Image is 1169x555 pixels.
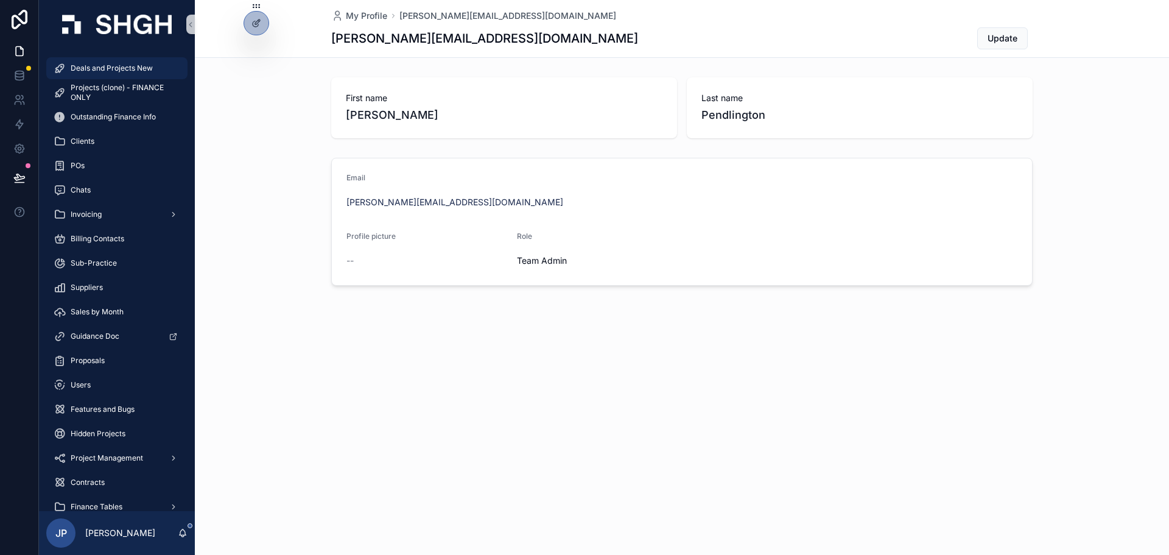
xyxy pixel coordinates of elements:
span: [PERSON_NAME] [346,107,662,124]
a: [PERSON_NAME][EMAIL_ADDRESS][DOMAIN_NAME] [346,196,563,208]
a: Billing Contacts [46,228,188,250]
button: Update [977,27,1028,49]
a: POs [46,155,188,177]
span: My Profile [346,10,387,22]
a: Deals and Projects New [46,57,188,79]
a: Hidden Projects [46,423,188,445]
span: Billing Contacts [71,234,124,244]
span: Hidden Projects [71,429,125,439]
span: Profile picture [346,232,396,241]
a: Proposals [46,350,188,372]
a: Invoicing [46,203,188,225]
a: My Profile [331,10,387,22]
span: Role [517,232,532,241]
span: Email [346,173,365,182]
span: Chats [71,185,91,195]
span: Proposals [71,356,105,366]
a: Users [46,374,188,396]
a: Guidance Doc [46,325,188,347]
span: Contracts [71,478,105,487]
span: Outstanding Finance Info [71,112,156,122]
span: Sales by Month [71,307,124,317]
a: Outstanding Finance Info [46,106,188,128]
span: First name [346,92,662,104]
a: Projects (clone) - FINANCE ONLY [46,82,188,104]
a: Sales by Month [46,301,188,323]
span: Deals and Projects New [71,63,153,73]
span: Suppliers [71,283,103,292]
span: Finance Tables [71,502,122,512]
div: scrollable content [39,49,195,511]
p: [PERSON_NAME] [85,527,155,539]
a: Finance Tables [46,496,188,518]
a: Suppliers [46,277,188,299]
span: JP [55,526,67,540]
span: Project Management [71,453,143,463]
span: Users [71,380,91,390]
a: [PERSON_NAME][EMAIL_ADDRESS][DOMAIN_NAME] [399,10,616,22]
img: App logo [62,15,172,34]
span: -- [346,255,354,267]
a: Clients [46,130,188,152]
h1: [PERSON_NAME][EMAIL_ADDRESS][DOMAIN_NAME] [331,30,638,47]
span: Projects (clone) - FINANCE ONLY [71,83,175,102]
a: Sub-Practice [46,252,188,274]
span: Update [988,32,1017,44]
a: Project Management [46,447,188,469]
span: Sub-Practice [71,258,117,268]
a: Features and Bugs [46,398,188,420]
span: POs [71,161,85,171]
a: Contracts [46,472,188,493]
span: Features and Bugs [71,405,135,414]
span: Pendlington [701,107,1018,124]
span: Guidance Doc [71,331,119,341]
span: Last name [701,92,1018,104]
span: Clients [71,136,94,146]
span: Team Admin [517,255,567,267]
span: Invoicing [71,210,102,219]
a: Chats [46,179,188,201]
